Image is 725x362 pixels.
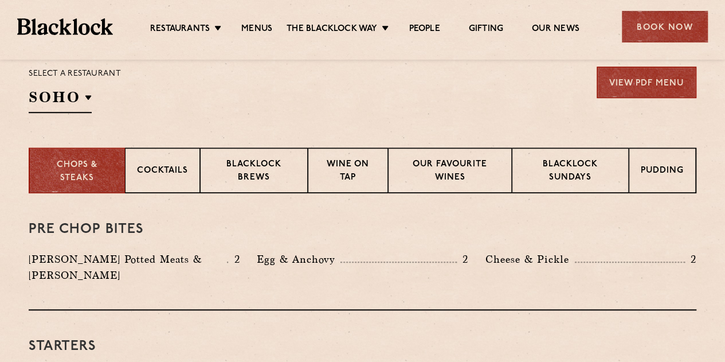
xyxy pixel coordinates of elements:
[137,165,188,179] p: Cocktails
[287,24,377,36] a: The Blacklock Way
[228,252,240,267] p: 2
[485,251,575,267] p: Cheese & Pickle
[212,158,296,185] p: Blacklock Brews
[29,222,696,237] h3: Pre Chop Bites
[29,251,227,283] p: [PERSON_NAME] Potted Meats & [PERSON_NAME]
[622,11,708,42] div: Book Now
[469,24,503,36] a: Gifting
[457,252,468,267] p: 2
[320,158,376,185] p: Wine on Tap
[29,87,92,113] h2: SOHO
[41,159,113,185] p: Chops & Steaks
[17,18,113,34] img: BL_Textured_Logo-footer-cropped.svg
[400,158,499,185] p: Our favourite wines
[257,251,340,267] p: Egg & Anchovy
[597,67,696,98] a: View PDF Menu
[641,165,684,179] p: Pudding
[29,67,121,81] p: Select a restaurant
[524,158,617,185] p: Blacklock Sundays
[241,24,272,36] a: Menus
[685,252,696,267] p: 2
[29,339,696,354] h3: Starters
[409,24,440,36] a: People
[150,24,210,36] a: Restaurants
[532,24,579,36] a: Our News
